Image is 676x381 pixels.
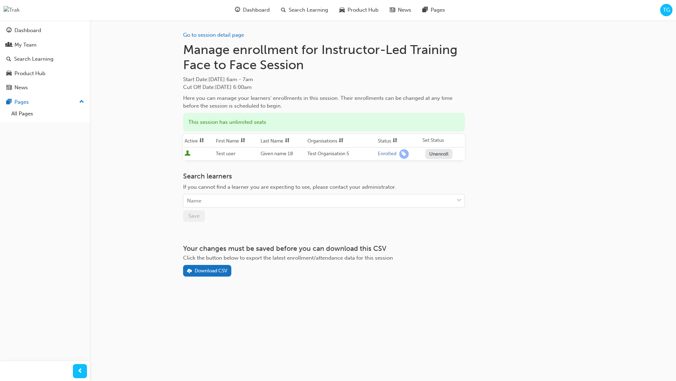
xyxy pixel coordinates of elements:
[307,150,375,158] div: Test Organisation 5
[14,98,29,106] div: Pages
[275,3,334,17] a: search-iconSearch Learning
[6,85,12,91] span: news-icon
[390,6,395,14] span: news-icon
[3,96,87,109] button: Pages
[14,41,37,49] div: My Team
[8,108,87,119] a: All Pages
[183,84,252,90] span: Cut Off Date : [DATE] 6:00am
[393,138,398,144] span: sorting-icon
[183,265,232,277] button: Download CSV
[183,172,465,180] h3: Search learners
[183,113,465,132] div: This session has unlimited seats
[208,76,253,83] span: [DATE] 6am - 7am
[183,94,465,110] div: Here you can manage your learners' enrollments in this session. Their enrollments can be changed ...
[457,196,462,205] span: down-icon
[6,56,11,62] span: search-icon
[3,38,87,52] a: My Team
[334,3,384,17] a: car-iconProduct Hub
[183,255,393,261] span: Click the button below to export the latest enrollment/attendance data for this session
[431,6,445,14] span: Pages
[216,151,236,157] span: Test user
[79,97,84,107] span: up-icon
[187,268,192,274] span: download-icon
[235,6,240,14] span: guage-icon
[285,138,290,144] span: sorting-icon
[3,81,87,94] a: News
[6,42,12,48] span: people-icon
[421,134,465,147] th: Set Status
[187,197,201,205] div: Name
[663,6,670,14] span: TG
[243,6,270,14] span: Dashboard
[229,3,275,17] a: guage-iconDashboard
[6,28,12,34] span: guage-icon
[183,134,215,147] th: Toggle SortBy
[3,53,87,66] a: Search Learning
[14,84,28,92] div: News
[14,26,41,35] div: Dashboard
[6,99,12,105] span: pages-icon
[183,210,205,222] button: Save
[348,6,378,14] span: Product Hub
[214,134,259,147] th: Toggle SortBy
[183,75,465,84] span: Start Date :
[183,184,396,190] span: If you cannot find a learner you are expecting to see, please contact your administrator.
[261,151,293,157] span: Given name 18
[3,24,87,37] a: Dashboard
[376,134,421,147] th: Toggle SortBy
[399,149,409,159] span: learningRecordVerb_ENROLL-icon
[339,138,344,144] span: sorting-icon
[4,6,20,14] img: Trak
[183,244,465,253] h3: Your changes must be saved before you can download this CSV
[77,367,83,376] span: prev-icon
[660,4,672,16] button: TG
[281,6,286,14] span: search-icon
[195,268,227,274] div: Download CSV
[339,6,345,14] span: car-icon
[423,6,428,14] span: pages-icon
[14,69,45,78] div: Product Hub
[378,151,396,157] div: Enrolled
[183,32,244,38] a: Go to session detail page
[188,213,200,219] span: Save
[14,55,54,63] div: Search Learning
[6,71,12,77] span: car-icon
[3,23,87,96] button: DashboardMy TeamSearch LearningProduct HubNews
[417,3,451,17] a: pages-iconPages
[425,149,453,159] button: Unenroll
[306,134,376,147] th: Toggle SortBy
[384,3,417,17] a: news-iconNews
[289,6,328,14] span: Search Learning
[199,138,204,144] span: sorting-icon
[3,67,87,80] a: Product Hub
[259,134,306,147] th: Toggle SortBy
[183,42,465,73] h1: Manage enrollment for Instructor-Led Training Face to Face Session
[184,150,190,157] span: User is active
[398,6,411,14] span: News
[240,138,245,144] span: sorting-icon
